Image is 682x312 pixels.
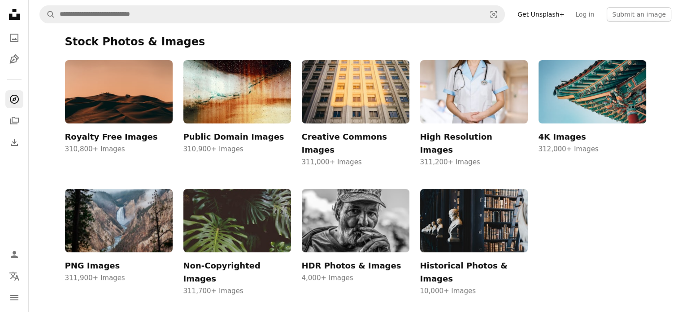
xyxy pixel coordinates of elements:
[512,7,570,22] a: Get Unsplash+
[420,60,528,167] a: High Resolution Images311,200+ Images
[5,5,23,25] a: Home — Unsplash
[183,144,291,154] span: 310,900+ Images
[65,60,173,167] a: Royalty Free Images310,800+ Images
[183,189,291,296] a: Non-Copyrighted Images311,700+ Images
[302,189,409,296] a: HDR Photos & Images4,000+ Images
[5,90,23,108] a: Explore
[183,286,291,296] span: 311,700+ Images
[5,267,23,285] button: Language
[5,112,23,130] a: Collections
[607,7,671,22] button: Submit an image
[302,259,409,272] h3: HDR Photos & Images
[65,259,173,272] h3: PNG Images
[302,60,409,167] a: Creative Commons Images311,000+ Images
[483,6,504,23] button: Visual search
[40,6,55,23] button: Search Unsplash
[302,272,409,283] span: 4,000+ Images
[65,272,173,283] span: 311,900+ Images
[420,189,528,296] a: Historical Photos & Images10,000+ Images
[183,131,291,144] h3: Public Domain Images
[302,131,409,157] h3: Creative Commons Images
[65,35,205,48] a: Stock Photos & Images
[539,131,646,144] h3: 4K Images
[5,289,23,307] button: Menu
[539,144,646,154] span: 312,000+ Images
[420,286,528,296] span: 10,000+ Images
[65,144,173,154] span: 310,800+ Images
[420,131,528,157] h3: High Resolution Images
[39,5,505,23] form: Find visuals sitewide
[5,133,23,151] a: Download History
[5,29,23,47] a: Photos
[539,60,646,167] a: 4K Images312,000+ Images
[5,50,23,68] a: Illustrations
[302,157,409,167] span: 311,000+ Images
[420,259,528,286] h3: Historical Photos & Images
[183,60,291,167] a: Public Domain Images310,900+ Images
[5,246,23,264] a: Log in / Sign up
[65,189,173,296] a: PNG Images311,900+ Images
[183,259,291,286] h3: Non-Copyrighted Images
[65,131,173,144] h3: Royalty Free Images
[570,7,599,22] a: Log in
[420,157,528,167] span: 311,200+ Images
